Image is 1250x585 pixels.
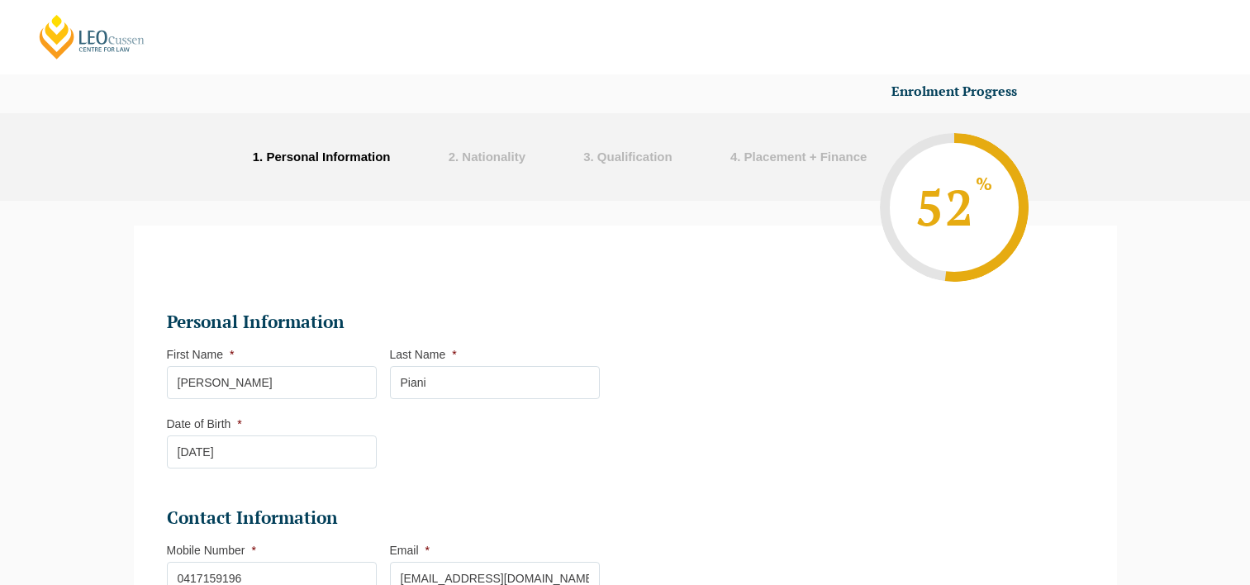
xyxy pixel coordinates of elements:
[591,150,673,164] span: . Qualification
[167,311,600,334] h2: Personal Information
[167,417,242,430] label: Date of Birth
[390,366,600,399] input: Last Name*
[167,348,235,361] label: First Name
[455,150,525,164] span: . Nationality
[390,348,457,361] label: Last Name
[259,150,390,164] span: . Personal Information
[253,150,259,164] span: 1
[878,159,1209,544] iframe: LiveChat chat widget
[167,507,600,530] h2: Contact Information
[390,544,430,557] label: Email
[167,544,256,557] label: Mobile Number
[449,150,455,164] span: 2
[167,366,377,399] input: First Name*
[583,150,590,164] span: 3
[37,13,147,60] a: [PERSON_NAME] Centre for Law
[167,435,377,468] input: Date of Birth*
